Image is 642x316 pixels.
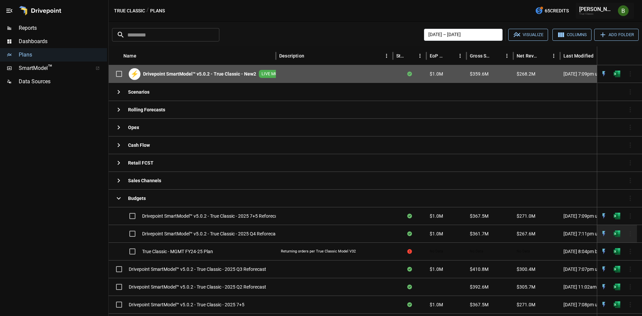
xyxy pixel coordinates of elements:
img: quick-edit-flash.b8aec18c.svg [601,301,607,308]
button: EoP Cash column menu [455,51,465,61]
div: Sync complete [407,213,412,219]
div: Sync complete [407,284,412,290]
span: $1.0M [430,71,443,77]
span: Drivepoint SmartModel™ v5.0.2 - True Classic - 2025 7+5 Reforecast [142,213,282,219]
div: Returning orders per True Classic Model V32 [281,249,356,254]
img: excel-icon.76473adf.svg [614,213,620,219]
span: LIVE MODEL [259,71,288,77]
span: Reports [19,24,107,32]
button: Sort [137,51,146,61]
div: Open in Excel [614,230,620,237]
img: excel-icon.76473adf.svg [614,266,620,273]
span: $271.0M [517,213,535,219]
div: Name [123,53,136,59]
div: Sync complete [407,71,412,77]
div: Gross Sales [470,53,492,59]
span: $300.4M [517,266,535,273]
span: $268.2M [517,71,535,77]
div: Last Modified [563,53,594,59]
span: No Data [430,249,443,254]
span: $392.6M [470,284,489,290]
div: EoP Cash [430,53,445,59]
span: ™ [48,63,52,72]
span: True Classic - MGMT FY24-25 Plan [142,248,213,255]
b: Budgets [128,195,146,202]
div: Status [396,53,405,59]
img: Brandon Kang [618,5,629,16]
div: Open in Quick Edit [601,266,607,273]
button: Sort [406,51,415,61]
div: Open in Quick Edit [601,248,607,255]
img: quick-edit-flash.b8aec18c.svg [601,284,607,290]
span: No Data [470,249,483,254]
div: Sync complete [407,301,412,308]
span: Drivepoint SmartModel™ v5.0.2 - True Classic - 2025 Q3 Reforecast [129,266,266,273]
button: Description column menu [382,51,391,61]
div: Sync complete [407,230,412,237]
div: Open in Quick Edit [601,71,607,77]
span: Drivepoint SmartModel™ v5.0.2 - True Classic - 2025 7+5 [129,301,244,308]
b: Sales Channels [128,177,161,184]
span: $367.5M [470,213,489,219]
span: SmartModel [19,64,88,72]
div: ⚡ [129,68,140,80]
span: $271.0M [517,301,535,308]
button: Brandon Kang [614,1,633,20]
span: $1.0M [430,266,443,273]
div: Open in Excel [614,71,620,77]
img: excel-icon.76473adf.svg [614,248,620,255]
div: True Classic [579,12,614,15]
b: Retail FCST [128,160,153,166]
button: Columns [552,29,592,41]
span: $267.6M [517,230,535,237]
img: excel-icon.76473adf.svg [614,230,620,237]
span: Dashboards [19,37,107,45]
div: Open in Excel [614,248,620,255]
img: excel-icon.76473adf.svg [614,71,620,77]
span: $359.6M [470,71,489,77]
img: quick-edit-flash.b8aec18c.svg [601,213,607,219]
span: 65 Credits [545,7,569,15]
img: quick-edit-flash.b8aec18c.svg [601,248,607,255]
span: Drivepoint SmartModel™ v5.0.2 - True Classic - 2025 Q4 Reforecast [142,230,280,237]
span: Plans [19,51,107,59]
div: Open in Quick Edit [601,284,607,290]
div: Open in Excel [614,213,620,219]
span: $367.5M [470,301,489,308]
span: $361.7M [470,230,489,237]
img: excel-icon.76473adf.svg [614,284,620,290]
button: Net Revenue column menu [549,51,558,61]
button: Sort [594,51,604,61]
img: quick-edit-flash.b8aec18c.svg [601,230,607,237]
button: Gross Sales column menu [502,51,512,61]
span: Drivepoint SmartModel™ v5.0.2 - True Classic - 2025 Q2 Reforecast [129,284,266,290]
span: $1.0M [430,301,443,308]
div: / [146,7,149,15]
span: Data Sources [19,78,107,86]
span: $1.0M [430,230,443,237]
b: Drivepoint SmartModel™ v5.0.2 - True Classic - New2 [143,71,256,77]
div: [PERSON_NAME] [579,6,614,12]
button: Visualize [508,29,548,41]
button: Add Folder [594,29,639,41]
button: Sort [493,51,502,61]
div: Error during sync. [407,248,412,255]
button: True Classic [114,7,145,15]
div: Open in Excel [614,284,620,290]
b: Rolling Forecasts [128,106,165,113]
button: Sort [540,51,549,61]
b: Cash Flow [128,142,150,148]
img: quick-edit-flash.b8aec18c.svg [601,71,607,77]
div: Open in Quick Edit [601,301,607,308]
button: [DATE] – [DATE] [424,29,503,41]
span: $305.7M [517,284,535,290]
div: Description [279,53,304,59]
button: Sort [446,51,455,61]
button: 65Credits [532,5,571,17]
div: Net Revenue [517,53,539,59]
b: Opex [128,124,139,131]
button: Sort [305,51,314,61]
b: Scenarios [128,89,149,95]
div: Open in Excel [614,266,620,273]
